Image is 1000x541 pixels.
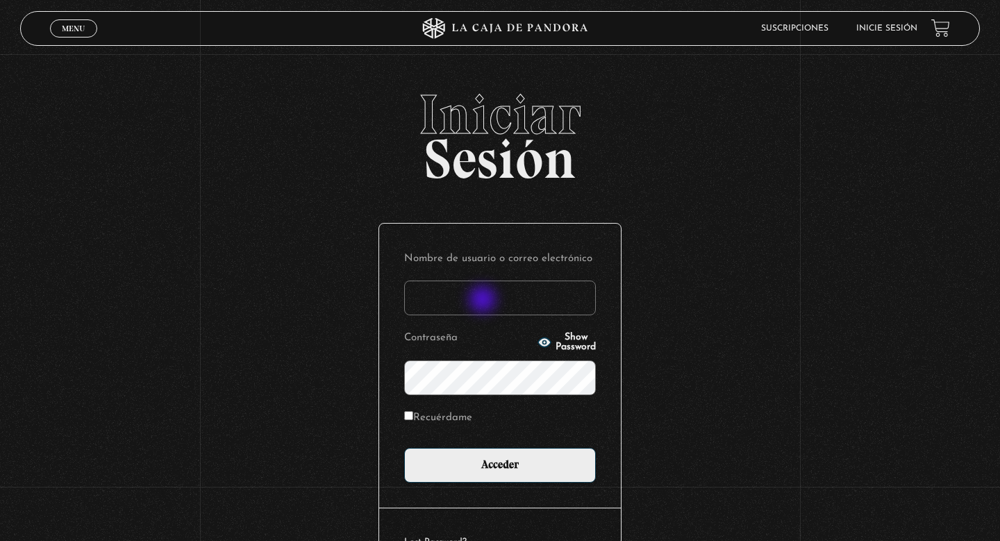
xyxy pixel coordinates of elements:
[404,448,596,483] input: Acceder
[856,24,917,33] a: Inicie sesión
[556,333,596,352] span: Show Password
[404,249,596,270] label: Nombre de usuario o correo electrónico
[58,35,90,45] span: Cerrar
[62,24,85,33] span: Menu
[20,87,980,142] span: Iniciar
[404,328,533,349] label: Contraseña
[537,333,596,352] button: Show Password
[404,408,472,429] label: Recuérdame
[761,24,828,33] a: Suscripciones
[931,19,950,38] a: View your shopping cart
[404,411,413,420] input: Recuérdame
[20,87,980,176] h2: Sesión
